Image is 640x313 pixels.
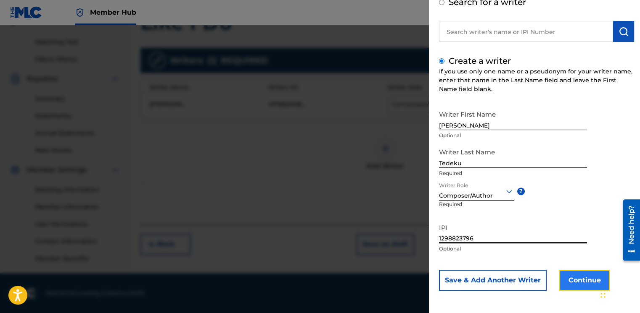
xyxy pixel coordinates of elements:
[439,245,587,253] p: Optional
[90,8,136,17] span: Member Hub
[439,67,634,94] div: If you use only one name or a pseudonym for your writer name, enter that name in the Last Name fi...
[449,56,511,66] label: Create a writer
[439,132,587,139] p: Optional
[559,270,610,291] button: Continue
[619,26,629,37] img: Search Works
[600,281,606,306] div: Drag
[439,170,587,177] p: Required
[439,21,613,42] input: Search writer's name or IPI Number
[75,8,85,18] img: Top Rightsholder
[439,201,468,219] p: Required
[616,196,640,263] iframe: Resource Center
[598,273,640,313] iframe: Chat Widget
[517,188,525,195] span: ?
[10,6,42,18] img: MLC Logo
[439,270,547,291] button: Save & Add Another Writer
